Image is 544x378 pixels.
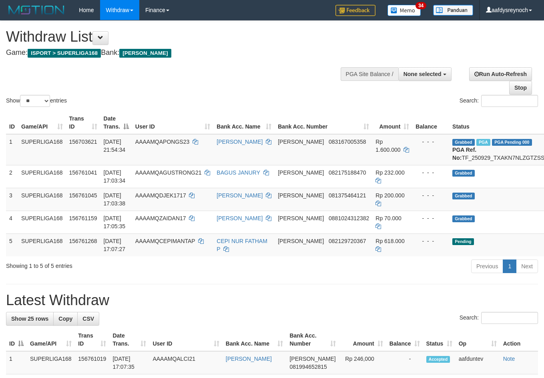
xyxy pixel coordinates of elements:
[476,139,490,146] span: Marked by aafchhiseyha
[53,312,78,326] a: Copy
[6,292,538,308] h1: Latest Withdraw
[481,312,538,324] input: Search:
[217,169,260,176] a: BAGUS JANURY
[104,139,126,153] span: [DATE] 21:54:34
[375,238,404,244] span: Rp 618.000
[217,238,267,252] a: CEPI NUR FATHAM P
[387,5,421,16] img: Button%20Memo.svg
[6,188,18,211] td: 3
[18,111,66,134] th: Game/API: activate to sort column ascending
[452,193,475,199] span: Grabbed
[58,316,72,322] span: Copy
[416,214,446,222] div: - - -
[18,134,66,165] td: SUPERLIGA168
[275,111,372,134] th: Bank Acc. Number: activate to sort column ascending
[18,233,66,256] td: SUPERLIGA168
[69,215,97,221] span: 156761159
[6,29,355,45] h1: Withdraw List
[69,169,97,176] span: 156761041
[20,95,50,107] select: Showentries
[135,192,186,199] span: AAAAMQDJEK1717
[289,356,335,362] span: [PERSON_NAME]
[135,238,195,244] span: AAAAMQCEPIMANTAP
[416,191,446,199] div: - - -
[433,5,473,16] img: panduan.png
[6,233,18,256] td: 5
[403,71,442,77] span: None selected
[500,328,538,351] th: Action
[416,237,446,245] div: - - -
[339,328,386,351] th: Amount: activate to sort column ascending
[6,211,18,233] td: 4
[289,364,327,370] span: Copy 081994652815 to clipboard
[6,351,27,374] td: 1
[226,356,272,362] a: [PERSON_NAME]
[509,81,532,94] a: Stop
[412,111,449,134] th: Balance
[217,192,263,199] a: [PERSON_NAME]
[375,139,400,153] span: Rp 1.600.000
[6,49,355,57] h4: Game: Bank:
[18,188,66,211] td: SUPERLIGA168
[18,211,66,233] td: SUPERLIGA168
[278,192,324,199] span: [PERSON_NAME]
[27,328,75,351] th: Game/API: activate to sort column ascending
[329,192,366,199] span: Copy 081375464121 to clipboard
[6,4,67,16] img: MOTION_logo.png
[460,95,538,107] label: Search:
[135,215,186,221] span: AAAAMQZAIDAN17
[28,49,101,58] span: ISPORT > SUPERLIGA168
[6,328,27,351] th: ID: activate to sort column descending
[109,328,149,351] th: Date Trans.: activate to sort column ascending
[386,351,423,374] td: -
[416,138,446,146] div: - - -
[149,351,222,374] td: AAAAMQALCI21
[452,215,475,222] span: Grabbed
[278,215,324,221] span: [PERSON_NAME]
[398,67,452,81] button: None selected
[69,139,97,145] span: 156703621
[82,316,94,322] span: CSV
[6,111,18,134] th: ID
[335,5,375,16] img: Feedback.jpg
[135,169,202,176] span: AAAAMQAGUSTRONG21
[135,139,189,145] span: AAAAMQAPONGS23
[149,328,222,351] th: User ID: activate to sort column ascending
[278,238,324,244] span: [PERSON_NAME]
[481,95,538,107] input: Search:
[69,192,97,199] span: 156761045
[6,95,67,107] label: Show entries
[452,170,475,177] span: Grabbed
[469,67,532,81] a: Run Auto-Refresh
[329,169,366,176] span: Copy 082175188470 to clipboard
[66,111,100,134] th: Trans ID: activate to sort column ascending
[372,111,412,134] th: Amount: activate to sort column ascending
[27,351,75,374] td: SUPERLIGA168
[375,192,404,199] span: Rp 200.000
[375,169,404,176] span: Rp 232.000
[278,169,324,176] span: [PERSON_NAME]
[11,316,48,322] span: Show 25 rows
[69,238,97,244] span: 156761268
[329,238,366,244] span: Copy 082129720367 to clipboard
[104,192,126,207] span: [DATE] 17:03:38
[471,259,503,273] a: Previous
[503,259,516,273] a: 1
[217,139,263,145] a: [PERSON_NAME]
[223,328,287,351] th: Bank Acc. Name: activate to sort column ascending
[341,67,398,81] div: PGA Site Balance /
[6,165,18,188] td: 2
[386,328,423,351] th: Balance: activate to sort column ascending
[426,356,450,363] span: Accepted
[75,328,109,351] th: Trans ID: activate to sort column ascending
[104,238,126,252] span: [DATE] 17:07:27
[286,328,339,351] th: Bank Acc. Number: activate to sort column ascending
[278,139,324,145] span: [PERSON_NAME]
[339,351,386,374] td: Rp 246,000
[213,111,275,134] th: Bank Acc. Name: activate to sort column ascending
[109,351,149,374] td: [DATE] 17:07:35
[460,312,538,324] label: Search:
[416,169,446,177] div: - - -
[217,215,263,221] a: [PERSON_NAME]
[6,134,18,165] td: 1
